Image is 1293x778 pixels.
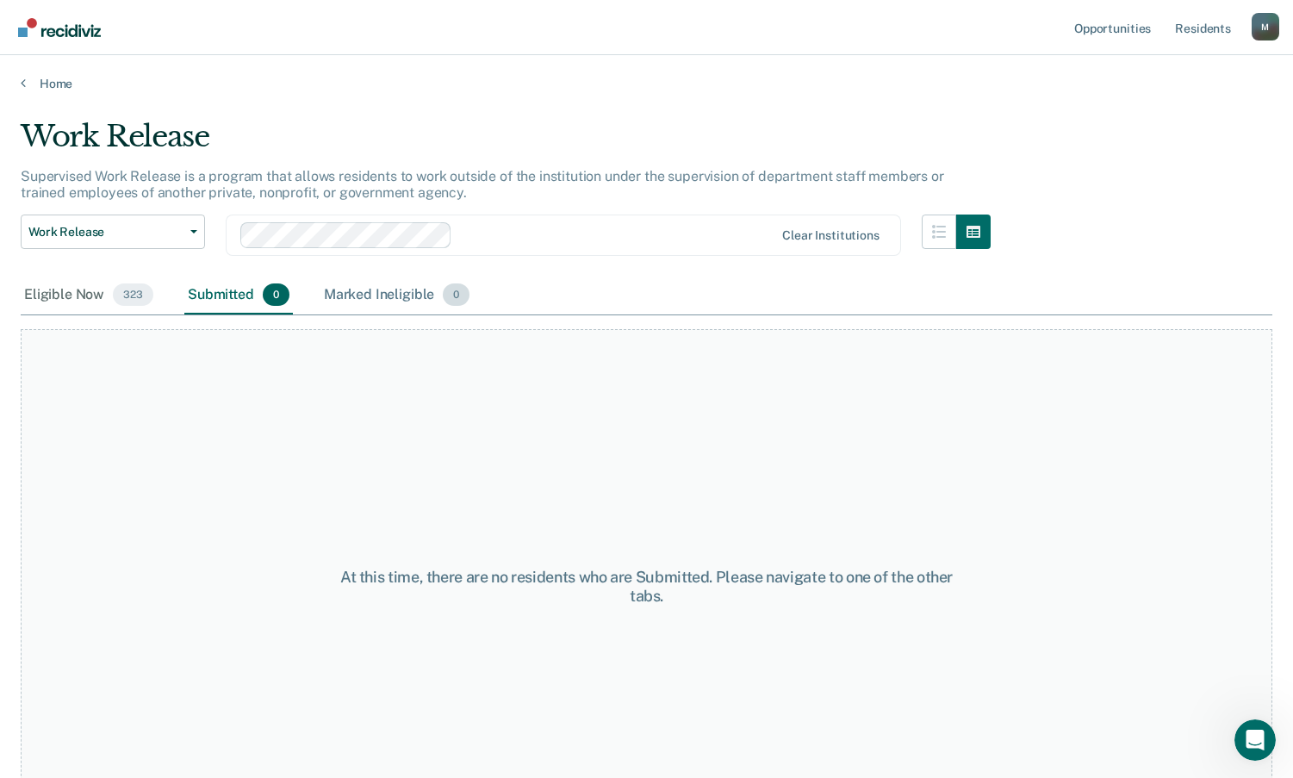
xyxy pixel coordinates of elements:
[263,283,289,306] span: 0
[21,168,944,201] p: Supervised Work Release is a program that allows residents to work outside of the institution und...
[113,283,153,306] span: 323
[1252,13,1279,40] button: Profile dropdown button
[18,18,101,37] img: Recidiviz
[320,277,474,314] div: Marked Ineligible0
[21,277,157,314] div: Eligible Now323
[782,228,880,243] div: Clear institutions
[28,225,183,240] span: Work Release
[1234,719,1276,761] iframe: Intercom live chat
[21,215,205,249] button: Work Release
[443,283,469,306] span: 0
[21,76,1272,91] a: Home
[334,568,960,605] div: At this time, there are no residents who are Submitted. Please navigate to one of the other tabs.
[1252,13,1279,40] div: M
[21,119,991,168] div: Work Release
[184,277,293,314] div: Submitted0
